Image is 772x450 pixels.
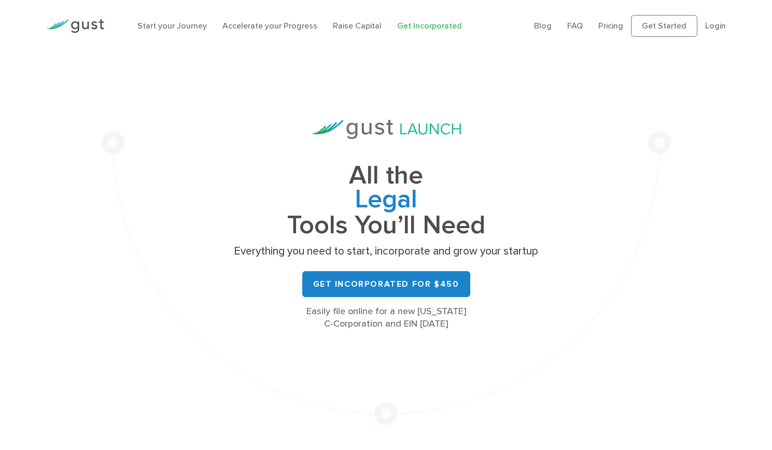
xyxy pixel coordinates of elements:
a: Login [705,21,726,31]
a: Raise Capital [333,21,382,31]
div: Easily file online for a new [US_STATE] C-Corporation and EIN [DATE] [231,305,542,330]
img: Gust Logo [46,19,104,33]
a: Get Incorporated [397,21,462,31]
h1: All the Tools You’ll Need [231,164,542,237]
a: Get Incorporated for $450 [302,271,470,297]
a: Start your Journey [137,21,207,31]
a: Blog [534,21,552,31]
a: Get Started [631,15,697,37]
a: Pricing [598,21,623,31]
p: Everything you need to start, incorporate and grow your startup [231,244,542,259]
a: FAQ [567,21,583,31]
img: Gust Launch Logo [312,120,461,139]
span: Legal [231,188,542,214]
a: Accelerate your Progress [222,21,317,31]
